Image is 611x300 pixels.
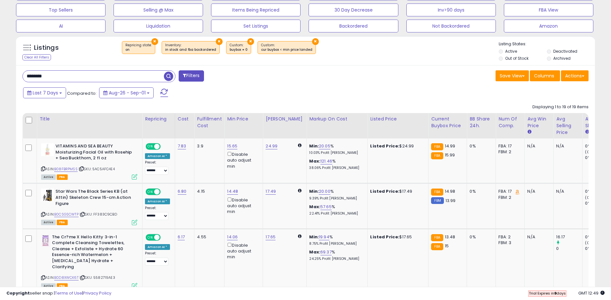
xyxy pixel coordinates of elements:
[179,70,204,82] button: Filters
[178,234,185,240] a: 6.17
[16,4,106,16] button: Top Sellers
[320,249,332,255] a: 69.37
[309,158,320,164] b: Max:
[431,152,443,159] small: FBA
[309,249,362,261] div: %
[22,54,51,60] div: Clear All Filters
[266,143,277,149] a: 24.99
[445,243,449,249] span: 15
[431,197,444,204] small: FBM
[16,20,106,32] button: AI
[527,143,548,149] div: N/A
[320,204,332,210] a: 57.65
[178,143,186,149] a: 7.83
[578,290,605,296] span: 2025-09-9 12:49 GMT
[309,116,365,122] div: Markup on Cost
[230,48,248,52] div: buybox = 0
[529,291,566,296] span: Trial Expires in days
[165,48,216,52] div: in stock and fba backordered
[498,240,520,246] div: FBM: 3
[34,43,59,52] h5: Listings
[33,90,58,96] span: Last 7 Days
[431,234,443,241] small: FBA
[146,234,154,240] span: ON
[41,174,56,180] span: All listings currently available for purchase on Amazon
[41,234,50,247] img: 31rEENf-2xL._SL40_.jpg
[406,20,496,32] button: Not Backordered
[99,87,154,98] button: Aug-26 - Sep-01
[370,234,399,240] b: Listed Price:
[55,290,82,296] a: Terms of Use
[266,234,276,240] a: 17.65
[145,206,170,220] div: Preset:
[146,189,154,195] span: ON
[309,242,362,246] p: 8.75% Profit [PERSON_NAME]
[146,144,154,149] span: ON
[585,240,594,245] small: (0%)
[556,234,582,240] div: 16.17
[197,116,222,129] div: Fulfillment Cost
[145,116,172,122] div: Repricing
[261,48,312,52] div: cur buybox < min price landed
[80,275,115,280] span: | SKU: 5582719AE3
[230,43,248,52] span: Custom:
[211,4,301,16] button: Items Being Repriced
[498,189,520,194] div: FBA: 17
[527,189,548,194] div: N/A
[505,49,517,54] label: Active
[309,211,362,216] p: 22.41% Profit [PERSON_NAME]
[530,70,560,81] button: Columns
[470,234,491,240] div: 0%
[445,188,455,194] span: 14.98
[54,275,79,280] a: B0D8XWCK6T
[585,129,589,135] small: Avg BB Share.
[585,155,611,161] div: 0%
[151,38,158,45] button: ×
[445,234,455,240] span: 13.48
[55,189,133,208] b: Star Wars The Black Series KB (at Attin) Skeleton Crew 15-cm Action Figure
[41,143,54,156] img: 31troaaVdOL._SL40_.jpg
[319,143,330,149] a: 20.05
[227,242,258,260] div: Disable auto adjust min
[54,212,79,217] a: B0CSGSCWTP
[211,20,301,32] button: Set Listings
[227,116,260,122] div: Min Price
[309,143,319,149] b: Min:
[165,43,216,52] span: Inventory :
[309,158,362,170] div: %
[41,220,56,225] span: All listings currently available for purchase on Amazon
[145,244,170,250] div: Amazon AI *
[309,234,319,240] b: Min:
[585,234,611,240] div: 0%
[585,116,608,129] div: Avg BB Share
[145,160,170,175] div: Preset:
[320,158,332,164] a: 121.46
[55,143,133,163] b: VITAMINS AND SEA BEAUTY Moisturizing Facial Oil with Rosehip + Sea Buckthorn, 2 fl oz
[504,20,593,32] button: Amazon
[585,189,611,194] div: 0%
[470,189,491,194] div: 0%
[197,189,219,194] div: 4.15
[470,143,491,149] div: 0%
[41,189,137,224] div: ASIN:
[585,200,611,206] div: 0%
[370,189,423,194] div: $17.49
[79,166,115,172] span: | SKU: 5AC5AFC4E4
[261,43,312,52] span: Custom:
[370,188,399,194] b: Listed Price:
[52,234,130,271] b: The Cr?me X Hello Kitty 3-in-1 Complete Cleansing Towelettes, Cleanse + Exfoliste + Hydrate 60 Es...
[431,143,443,150] small: FBA
[445,143,455,149] span: 14.99
[554,291,556,296] b: 9
[197,143,219,149] div: 3.9
[319,234,329,240] a: 19.94
[6,290,30,296] strong: Copyright
[585,246,611,251] div: 0%
[109,90,146,96] span: Aug-26 - Sep-01
[470,116,493,129] div: BB Share 24h.
[499,41,595,47] p: Listing States:
[160,189,170,195] span: OFF
[145,199,170,204] div: Amazon AI *
[309,151,362,155] p: 10.03% Profit [PERSON_NAME]
[309,143,362,155] div: %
